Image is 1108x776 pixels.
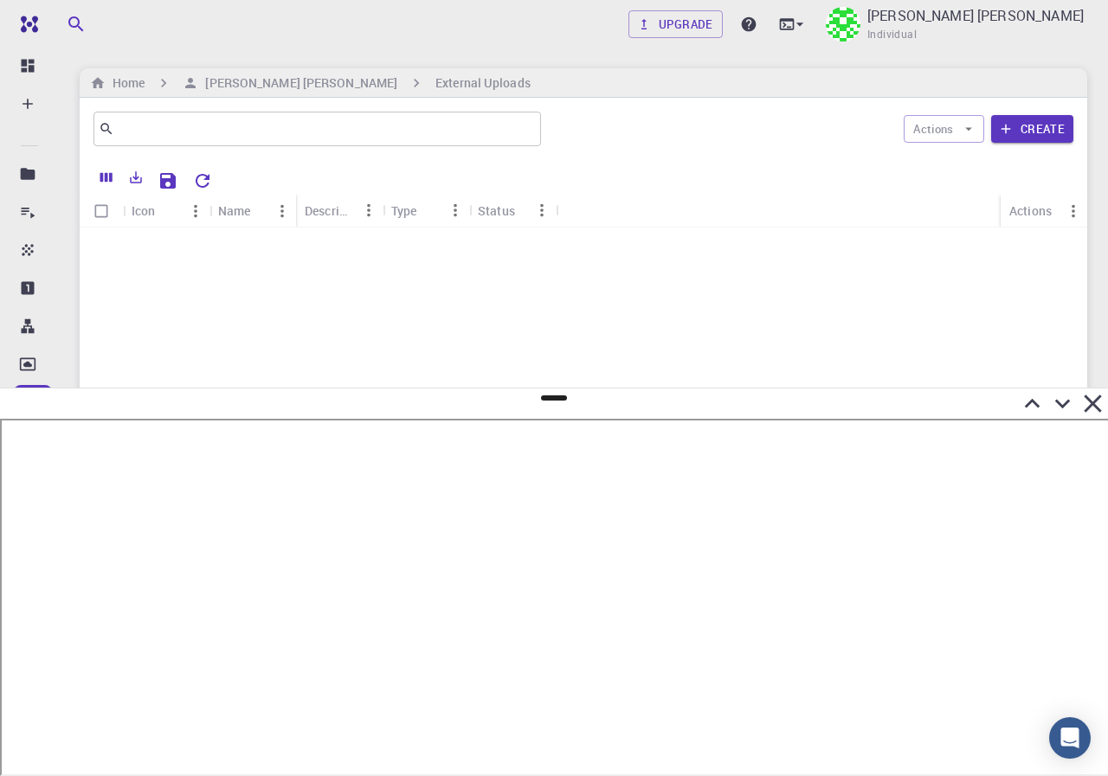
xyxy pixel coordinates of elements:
[441,196,469,224] button: Menu
[182,197,209,225] button: Menu
[1009,194,1052,228] div: Actions
[14,16,38,33] img: logo
[628,10,723,38] a: Upgrade
[92,164,121,191] button: Columns
[391,194,417,228] div: Type
[35,12,96,28] span: Soporte
[478,194,515,228] div: Status
[435,74,531,93] h6: External Uploads
[132,194,156,228] div: Icon
[305,194,355,228] div: Description
[87,74,534,93] nav: breadcrumb
[826,7,860,42] img: Wilmer Gaspar Espinoza Castillo
[209,194,296,228] div: Name
[1049,717,1091,759] div: Open Intercom Messenger
[355,196,383,224] button: Menu
[296,194,383,228] div: Description
[991,115,1073,143] button: Create
[1001,194,1087,228] div: Actions
[123,194,209,228] div: Icon
[867,5,1084,26] p: [PERSON_NAME] [PERSON_NAME]
[383,194,469,228] div: Type
[121,164,151,191] button: Export
[469,194,556,228] div: Status
[198,74,397,93] h6: [PERSON_NAME] [PERSON_NAME]
[185,164,220,198] button: Reset Explorer Settings
[106,74,145,93] h6: Home
[218,194,251,228] div: Name
[151,164,185,198] button: Save Explorer Settings
[1060,197,1087,225] button: Menu
[268,197,296,225] button: Menu
[80,228,1087,591] div: No Tasks Yet
[867,26,917,43] span: Individual
[528,196,556,224] button: Menu
[904,115,984,143] button: Actions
